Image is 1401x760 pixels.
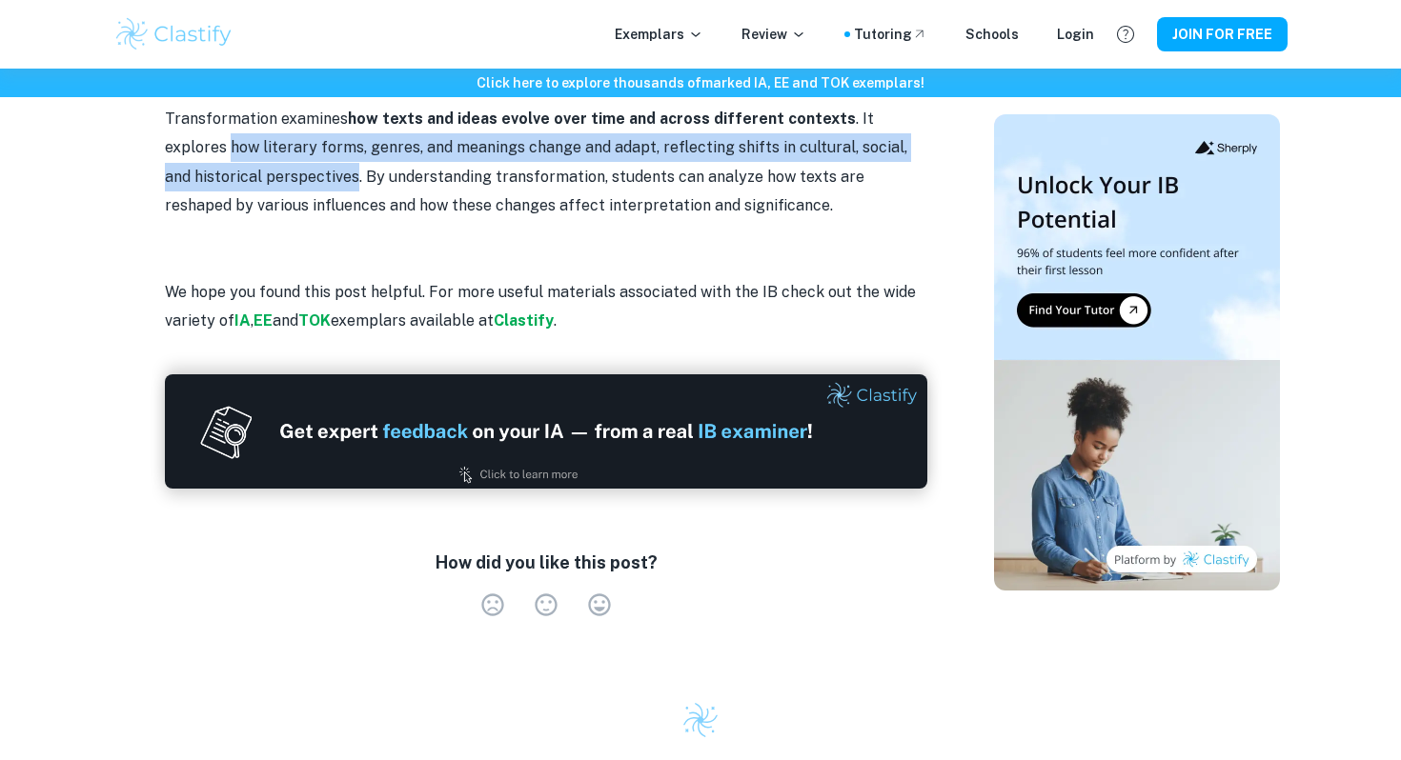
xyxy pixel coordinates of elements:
a: EE [254,311,273,330]
img: Clastify logo [113,15,234,53]
button: Help and Feedback [1109,18,1142,50]
strong: how texts and ideas evolve over time and across different contexts [348,110,856,128]
img: Ad [165,374,927,489]
h6: Click here to explore thousands of marked IA, EE and TOK exemplars ! [4,72,1397,93]
img: Clastify logo [681,701,720,739]
a: IA [234,311,251,330]
a: Login [1057,24,1094,45]
p: We hope you found this post helpful. For more useful materials associated with the IB check out t... [165,278,927,336]
img: Thumbnail [994,114,1280,590]
a: Clastify [494,311,554,330]
p: Transformation examines . It explores how literary forms, genres, and meanings change and adapt, ... [165,105,927,221]
p: Review [741,24,806,45]
a: Tutoring [854,24,927,45]
a: Schools [965,24,1019,45]
button: JOIN FOR FREE [1157,17,1288,51]
a: TOK [298,311,331,330]
h6: How did you like this post? [436,550,658,576]
p: Exemplars [615,24,703,45]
